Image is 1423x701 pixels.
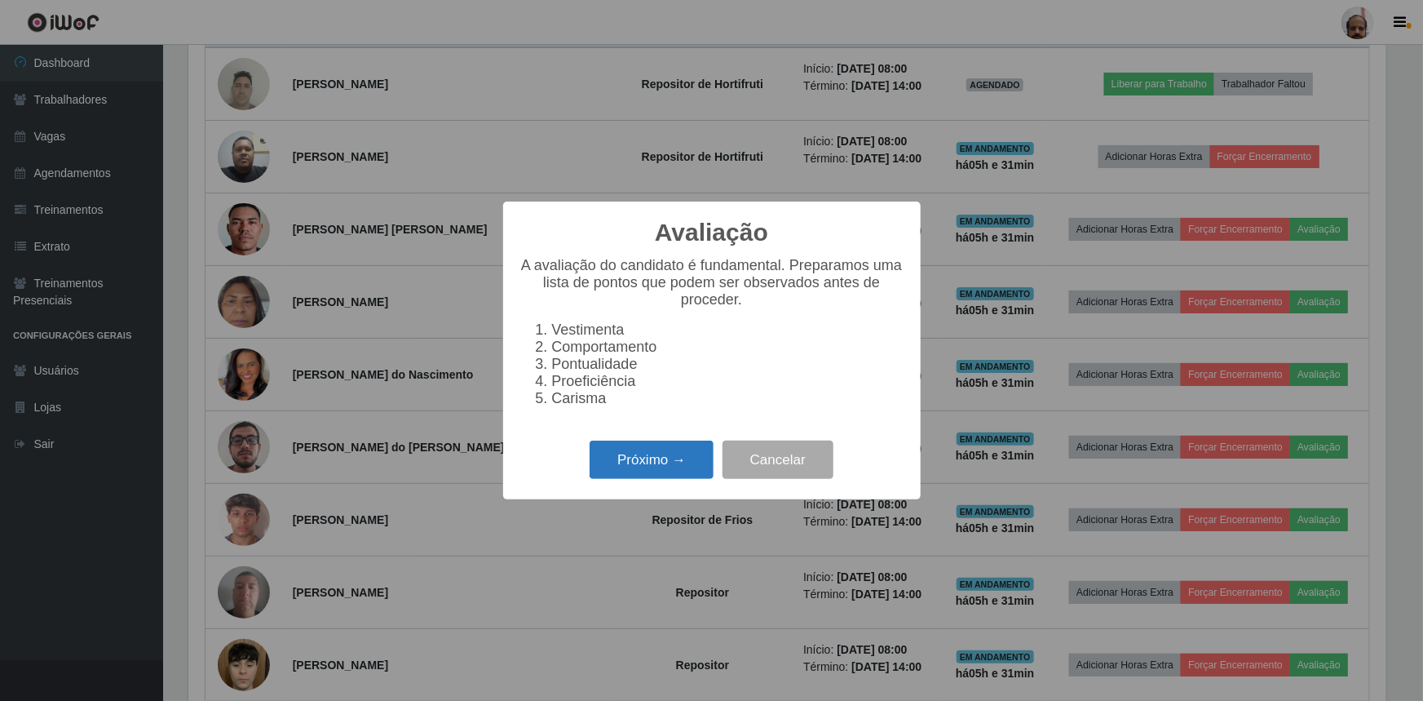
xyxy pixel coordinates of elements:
li: Carisma [552,390,904,407]
li: Comportamento [552,339,904,356]
li: Vestimenta [552,322,904,339]
li: Pontualidade [552,356,904,373]
button: Cancelar [723,441,833,479]
li: Proeficiência [552,373,904,390]
h2: Avaliação [655,218,768,247]
p: A avaliação do candidato é fundamental. Preparamos uma lista de pontos que podem ser observados a... [519,257,904,308]
button: Próximo → [590,441,714,479]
